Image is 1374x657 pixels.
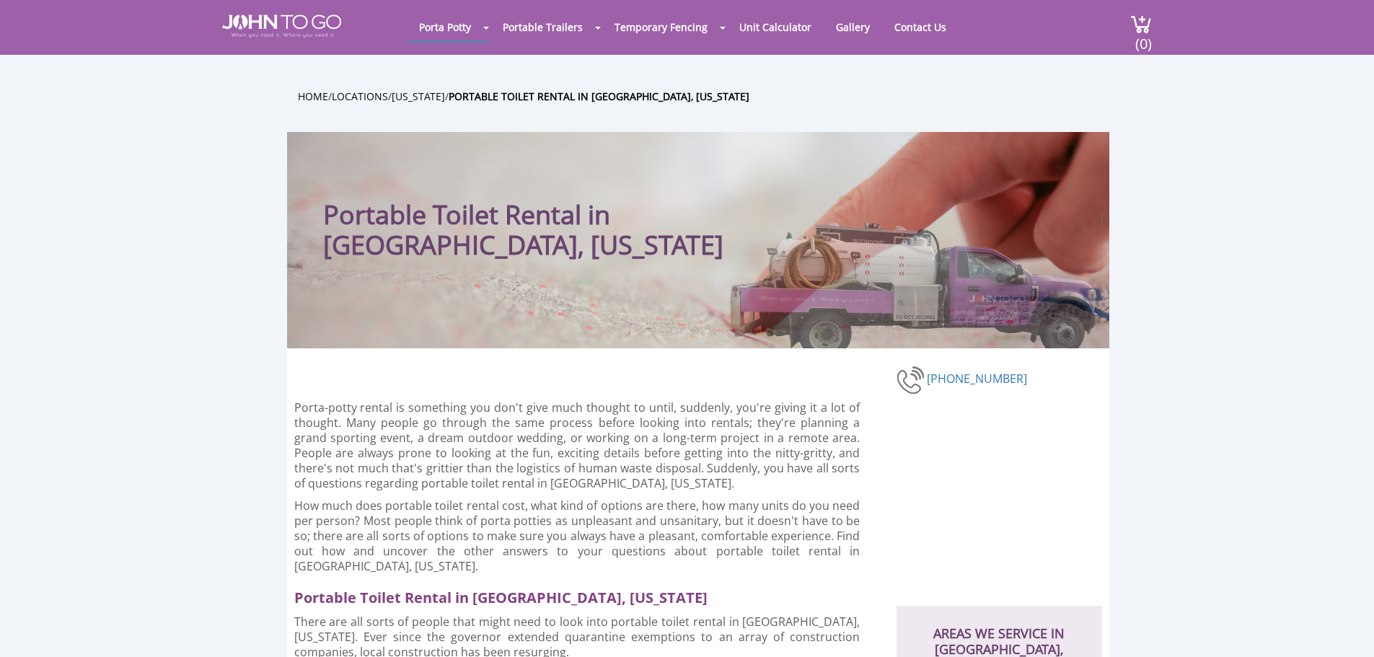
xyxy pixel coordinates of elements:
a: Temporary Fencing [604,13,718,41]
h1: Portable Toilet Rental in [GEOGRAPHIC_DATA], [US_STATE] [323,161,788,260]
a: Portable Toilet Rental in [GEOGRAPHIC_DATA], [US_STATE] [449,89,749,103]
p: Porta-potty rental is something you don't give much thought to until, suddenly, you're giving it ... [294,400,860,491]
p: How much does portable toilet rental cost, what kind of options are there, how many units do you ... [294,498,860,574]
span: (0) [1135,22,1152,53]
a: Gallery [825,13,881,41]
img: phone-number [897,364,927,396]
img: JOHN to go [222,14,341,38]
a: [US_STATE] [392,89,445,103]
a: Portable Trailers [492,13,594,41]
img: Truck [713,214,1102,348]
a: [PHONE_NUMBER] [927,371,1027,387]
a: Porta Potty [408,13,482,41]
a: Locations [332,89,388,103]
h2: Portable Toilet Rental in [GEOGRAPHIC_DATA], [US_STATE] [294,581,873,607]
ul: / / / [298,88,1120,105]
a: Contact Us [884,13,957,41]
img: cart a [1130,14,1152,34]
a: Unit Calculator [728,13,822,41]
a: Home [298,89,328,103]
